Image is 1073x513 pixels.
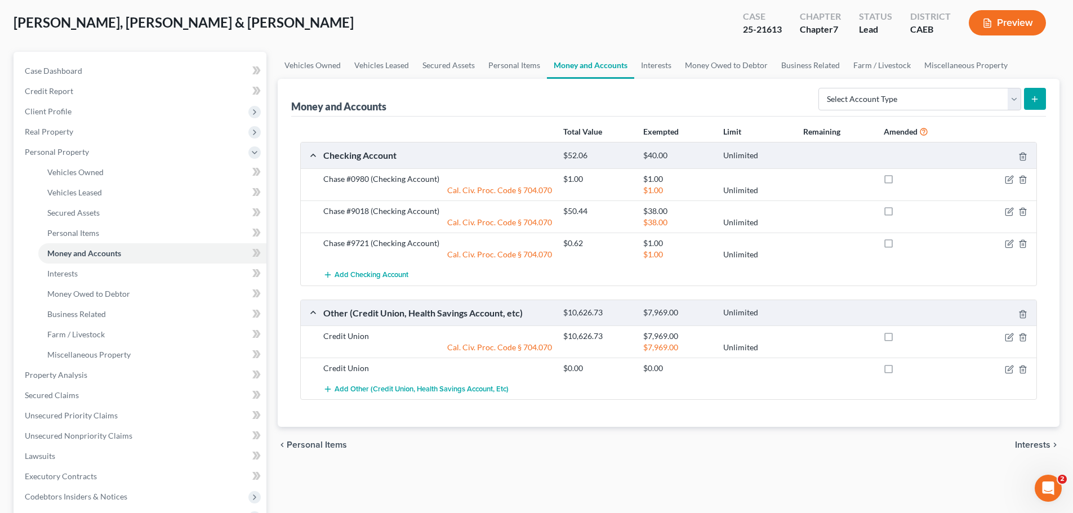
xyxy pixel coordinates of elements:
[25,492,127,501] span: Codebtors Insiders & Notices
[638,206,718,217] div: $38.00
[25,86,73,96] span: Credit Report
[47,329,105,339] span: Farm / Livestock
[25,431,132,440] span: Unsecured Nonpriority Claims
[563,127,602,136] strong: Total Value
[318,238,558,249] div: Chase #9721 (Checking Account)
[910,23,951,36] div: CAEB
[38,324,266,345] a: Farm / Livestock
[14,14,354,30] span: [PERSON_NAME], [PERSON_NAME] & [PERSON_NAME]
[47,167,104,177] span: Vehicles Owned
[323,378,509,399] button: Add Other (Credit Union, Health Savings Account, etc)
[16,426,266,446] a: Unsecured Nonpriority Claims
[638,331,718,342] div: $7,969.00
[38,304,266,324] a: Business Related
[25,127,73,136] span: Real Property
[16,405,266,426] a: Unsecured Priority Claims
[278,52,348,79] a: Vehicles Owned
[318,217,558,228] div: Cal. Civ. Proc. Code § 704.070
[25,66,82,75] span: Case Dashboard
[16,385,266,405] a: Secured Claims
[47,228,99,238] span: Personal Items
[38,162,266,182] a: Vehicles Owned
[25,147,89,157] span: Personal Property
[558,238,638,249] div: $0.62
[800,10,841,23] div: Chapter
[335,271,408,280] span: Add Checking Account
[318,173,558,185] div: Chase #0980 (Checking Account)
[718,342,798,353] div: Unlimited
[38,284,266,304] a: Money Owed to Debtor
[643,127,679,136] strong: Exempted
[638,185,718,196] div: $1.00
[638,307,718,318] div: $7,969.00
[47,350,131,359] span: Miscellaneous Property
[323,265,408,286] button: Add Checking Account
[718,185,798,196] div: Unlimited
[638,238,718,249] div: $1.00
[718,217,798,228] div: Unlimited
[833,24,838,34] span: 7
[47,248,121,258] span: Money and Accounts
[318,206,558,217] div: Chase #9018 (Checking Account)
[859,23,892,36] div: Lead
[16,61,266,81] a: Case Dashboard
[16,365,266,385] a: Property Analysis
[723,127,741,136] strong: Limit
[638,217,718,228] div: $38.00
[335,385,509,394] span: Add Other (Credit Union, Health Savings Account, etc)
[291,100,386,113] div: Money and Accounts
[38,243,266,264] a: Money and Accounts
[558,363,638,374] div: $0.00
[743,10,782,23] div: Case
[558,331,638,342] div: $10,626.73
[25,370,87,380] span: Property Analysis
[1035,475,1062,502] iframe: Intercom live chat
[38,182,266,203] a: Vehicles Leased
[287,440,347,449] span: Personal Items
[16,466,266,487] a: Executory Contracts
[918,52,1014,79] a: Miscellaneous Property
[25,390,79,400] span: Secured Claims
[969,10,1046,35] button: Preview
[638,150,718,161] div: $40.00
[743,23,782,36] div: 25-21613
[678,52,774,79] a: Money Owed to Debtor
[25,471,97,481] span: Executory Contracts
[847,52,918,79] a: Farm / Livestock
[25,106,72,116] span: Client Profile
[558,307,638,318] div: $10,626.73
[25,451,55,461] span: Lawsuits
[47,188,102,197] span: Vehicles Leased
[638,363,718,374] div: $0.00
[558,206,638,217] div: $50.44
[318,307,558,319] div: Other (Credit Union, Health Savings Account, etc)
[558,150,638,161] div: $52.06
[910,10,951,23] div: District
[278,440,287,449] i: chevron_left
[558,173,638,185] div: $1.00
[318,249,558,260] div: Cal. Civ. Proc. Code § 704.070
[884,127,918,136] strong: Amended
[416,52,482,79] a: Secured Assets
[1015,440,1059,449] button: Interests chevron_right
[47,269,78,278] span: Interests
[1015,440,1050,449] span: Interests
[318,331,558,342] div: Credit Union
[800,23,841,36] div: Chapter
[38,203,266,223] a: Secured Assets
[638,173,718,185] div: $1.00
[482,52,547,79] a: Personal Items
[638,249,718,260] div: $1.00
[278,440,347,449] button: chevron_left Personal Items
[25,411,118,420] span: Unsecured Priority Claims
[348,52,416,79] a: Vehicles Leased
[38,223,266,243] a: Personal Items
[634,52,678,79] a: Interests
[1058,475,1067,484] span: 2
[47,208,100,217] span: Secured Assets
[318,185,558,196] div: Cal. Civ. Proc. Code § 704.070
[859,10,892,23] div: Status
[718,249,798,260] div: Unlimited
[16,446,266,466] a: Lawsuits
[774,52,847,79] a: Business Related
